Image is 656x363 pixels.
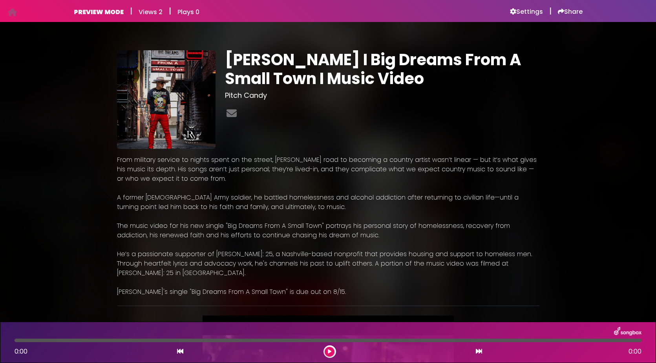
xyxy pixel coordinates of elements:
[225,50,539,88] h1: [PERSON_NAME] I Big Dreams From A Small Town I Music Video
[510,8,543,16] a: Settings
[169,6,171,16] h5: |
[74,8,124,16] h6: PREVIEW MODE
[558,8,583,16] a: Share
[117,193,539,212] p: A former [DEMOGRAPHIC_DATA] Army soldier, he battled homelessness and alcohol addiction after ret...
[15,347,27,356] span: 0:00
[117,221,539,240] p: The music video for his new single "Big Dreams From A Small Town" portrays his personal story of ...
[130,6,132,16] h5: |
[629,347,641,356] span: 0:00
[117,155,539,183] p: From military service to nights spent on the street, [PERSON_NAME] road to becoming a country art...
[614,327,641,337] img: songbox-logo-white.png
[225,91,539,100] h3: Pitch Candy
[117,287,539,297] p: [PERSON_NAME]'s single "Big Dreams From A Small Town" is due out on 8/15.
[139,8,163,16] h6: Views 2
[549,6,552,16] h5: |
[117,50,216,149] img: wTCiOYKPRXSo6D86B4bB
[177,8,199,16] h6: Plays 0
[117,249,539,278] p: He’s a passionate supporter of [PERSON_NAME]: 25, a Nashville-based nonprofit that provides housi...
